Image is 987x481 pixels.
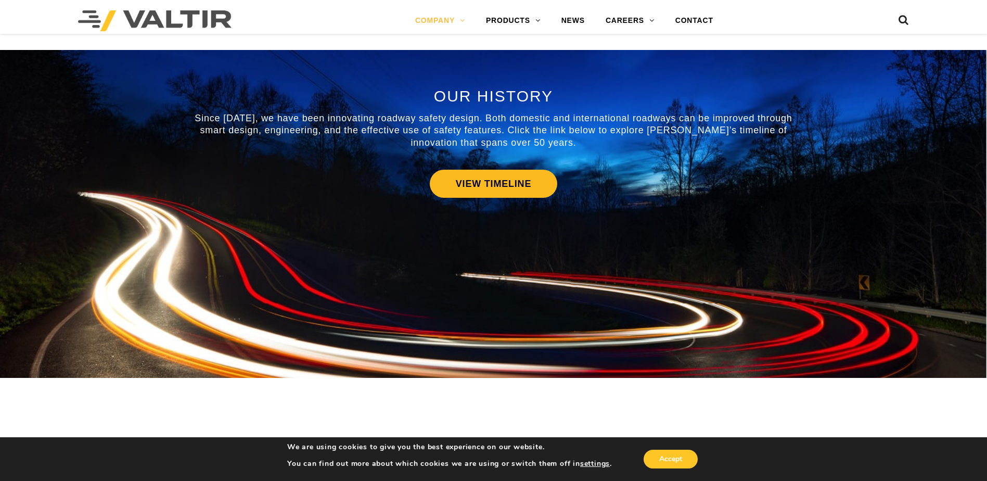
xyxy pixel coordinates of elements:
[551,10,595,31] a: NEWS
[580,459,610,469] button: settings
[665,10,724,31] a: CONTACT
[434,87,553,105] span: OUR HISTORY
[644,450,698,469] button: Accept
[287,459,612,469] p: You can find out more about which cookies we are using or switch them off in .
[78,10,232,31] img: Valtir
[430,170,557,198] a: VIEW TIMELINE
[405,10,476,31] a: COMPANY
[476,10,551,31] a: PRODUCTS
[287,442,612,452] p: We are using cookies to give you the best experience on our website.
[195,113,792,148] span: Since [DATE], we have been innovating roadway safety design. Both domestic and international road...
[595,10,665,31] a: CAREERS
